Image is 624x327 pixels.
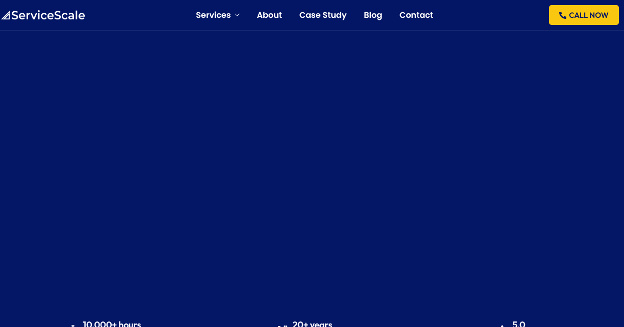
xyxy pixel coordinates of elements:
[299,11,347,19] a: Case Study
[549,5,618,25] a: CALL NOW
[257,11,282,19] a: About
[364,11,382,19] a: Blog
[569,11,608,19] span: CALL NOW
[196,11,239,19] a: Services
[400,11,433,19] a: Contact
